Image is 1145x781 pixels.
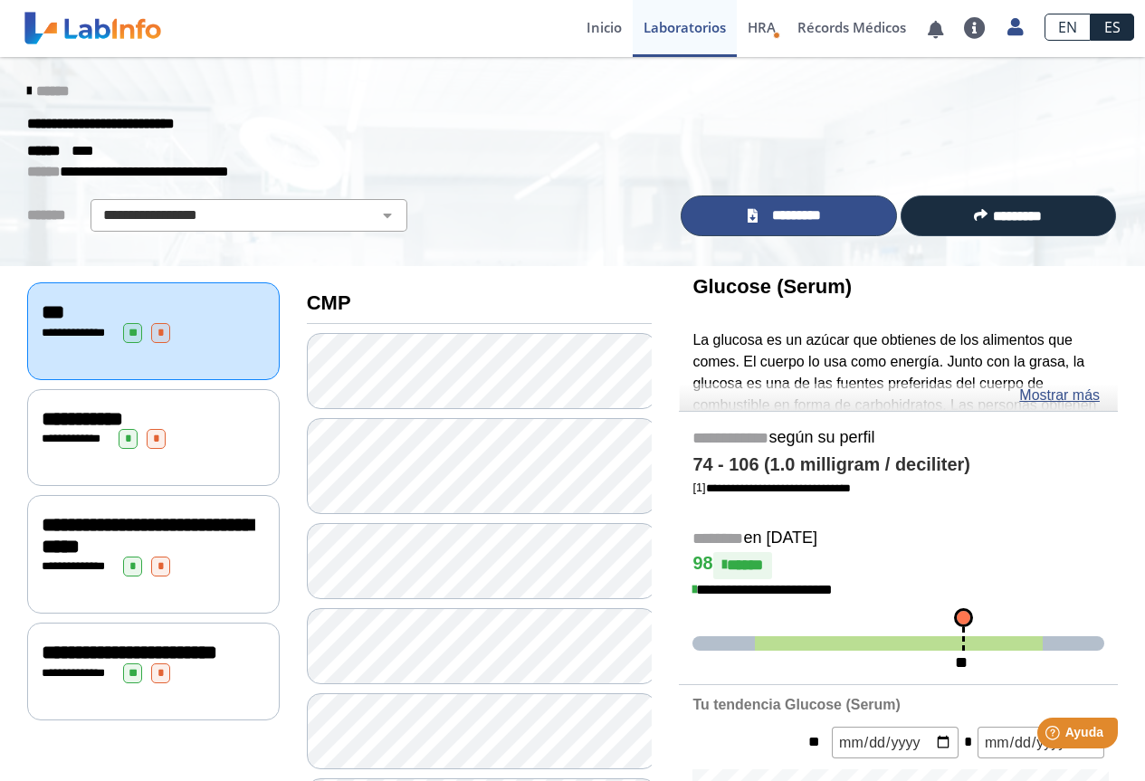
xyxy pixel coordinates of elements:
[1045,14,1091,41] a: EN
[692,329,1104,524] p: La glucosa es un azúcar que obtienes de los alimentos que comes. El cuerpo lo usa como energía. J...
[692,481,850,494] a: [1]
[692,275,852,298] b: Glucose (Serum)
[1091,14,1134,41] a: ES
[692,529,1104,549] h5: en [DATE]
[748,18,776,36] span: HRA
[692,428,1104,449] h5: según su perfil
[307,291,351,314] b: CMP
[978,727,1104,758] input: mm/dd/yyyy
[692,552,1104,579] h4: 98
[692,454,1104,476] h4: 74 - 106 (1.0 milligram / deciliter)
[692,697,900,712] b: Tu tendencia Glucose (Serum)
[832,727,959,758] input: mm/dd/yyyy
[984,710,1125,761] iframe: Help widget launcher
[1019,385,1100,406] a: Mostrar más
